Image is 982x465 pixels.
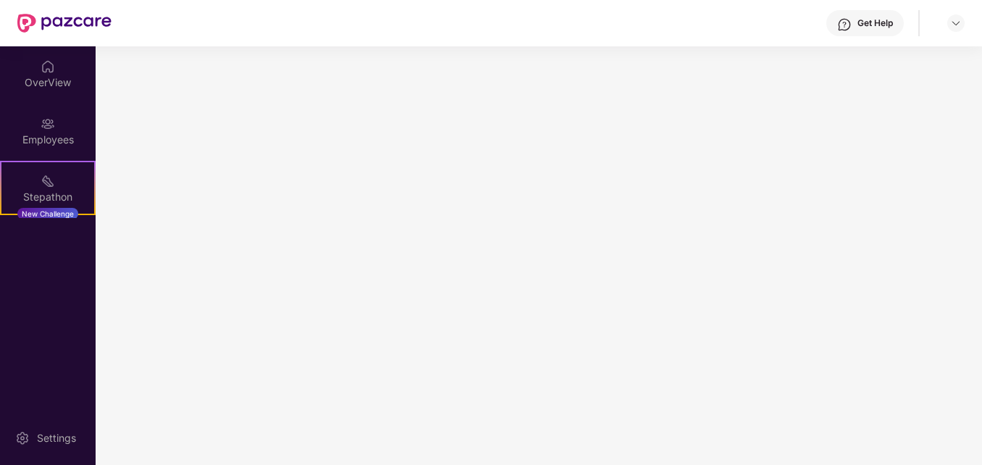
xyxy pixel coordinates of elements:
[33,431,80,445] div: Settings
[950,17,962,29] img: svg+xml;base64,PHN2ZyBpZD0iRHJvcGRvd24tMzJ4MzIiIHhtbG5zPSJodHRwOi8vd3d3LnczLm9yZy8yMDAwL3N2ZyIgd2...
[41,59,55,74] img: svg+xml;base64,PHN2ZyBpZD0iSG9tZSIgeG1sbnM9Imh0dHA6Ly93d3cudzMub3JnLzIwMDAvc3ZnIiB3aWR0aD0iMjAiIG...
[837,17,852,32] img: svg+xml;base64,PHN2ZyBpZD0iSGVscC0zMngzMiIgeG1sbnM9Imh0dHA6Ly93d3cudzMub3JnLzIwMDAvc3ZnIiB3aWR0aD...
[41,174,55,188] img: svg+xml;base64,PHN2ZyB4bWxucz0iaHR0cDovL3d3dy53My5vcmcvMjAwMC9zdmciIHdpZHRoPSIyMSIgaGVpZ2h0PSIyMC...
[1,190,94,204] div: Stepathon
[17,208,78,219] div: New Challenge
[41,117,55,131] img: svg+xml;base64,PHN2ZyBpZD0iRW1wbG95ZWVzIiB4bWxucz0iaHR0cDovL3d3dy53My5vcmcvMjAwMC9zdmciIHdpZHRoPS...
[15,431,30,445] img: svg+xml;base64,PHN2ZyBpZD0iU2V0dGluZy0yMHgyMCIgeG1sbnM9Imh0dHA6Ly93d3cudzMub3JnLzIwMDAvc3ZnIiB3aW...
[17,14,112,33] img: New Pazcare Logo
[857,17,893,29] div: Get Help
